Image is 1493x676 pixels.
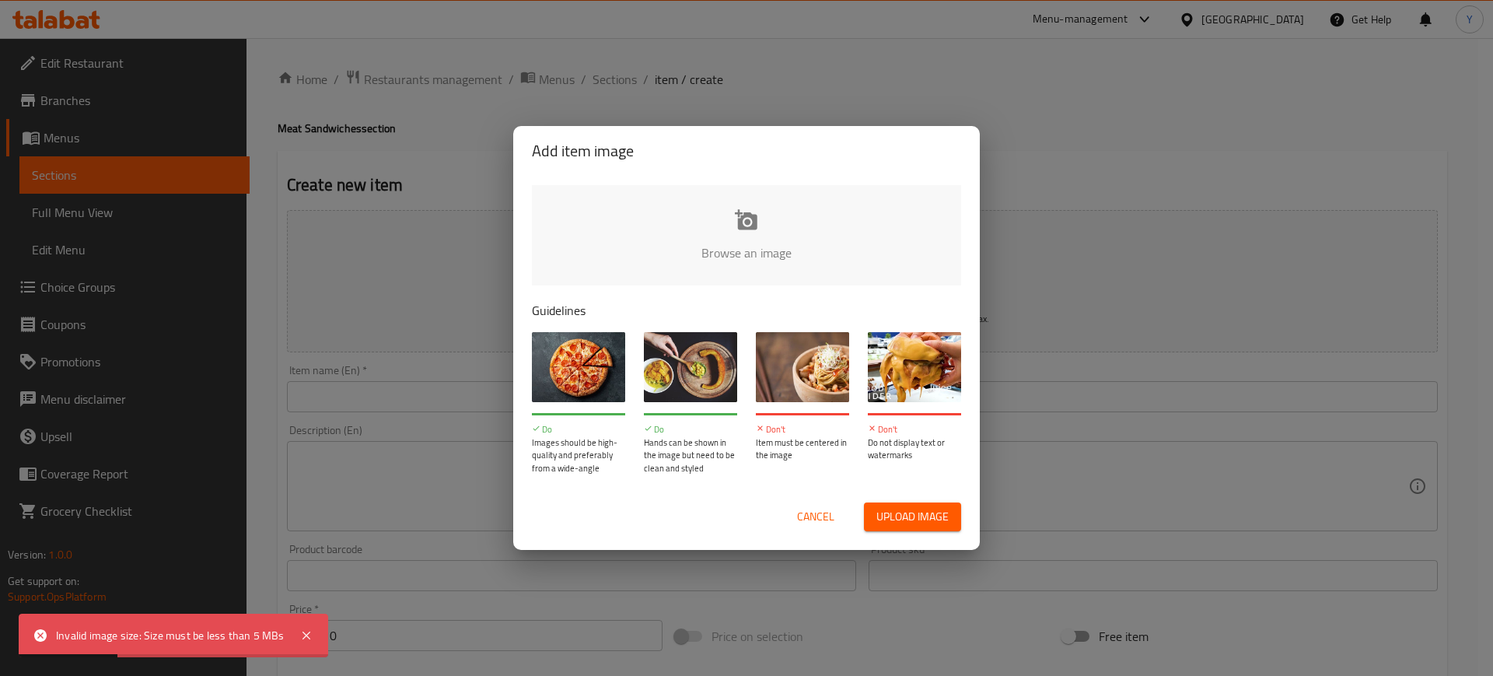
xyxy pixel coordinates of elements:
p: Don't [868,423,961,436]
p: Hands can be shown in the image but need to be clean and styled [644,436,737,475]
p: Guidelines [532,301,961,320]
p: Do [644,423,737,436]
p: Don't [756,423,849,436]
button: Upload image [864,503,961,531]
p: Do [532,423,625,436]
img: guide-img-3@3x.jpg [756,332,849,402]
button: Cancel [791,503,841,531]
div: Invalid image size: Size must be less than 5 MBs [56,627,285,644]
p: Item must be centered in the image [756,436,849,462]
p: Images should be high-quality and preferably from a wide-angle [532,436,625,475]
span: Cancel [797,507,834,527]
p: Do not display text or watermarks [868,436,961,462]
img: guide-img-1@3x.jpg [532,332,625,402]
img: guide-img-4@3x.jpg [868,332,961,402]
img: guide-img-2@3x.jpg [644,332,737,402]
span: Upload image [876,507,949,527]
h2: Add item image [532,138,961,163]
